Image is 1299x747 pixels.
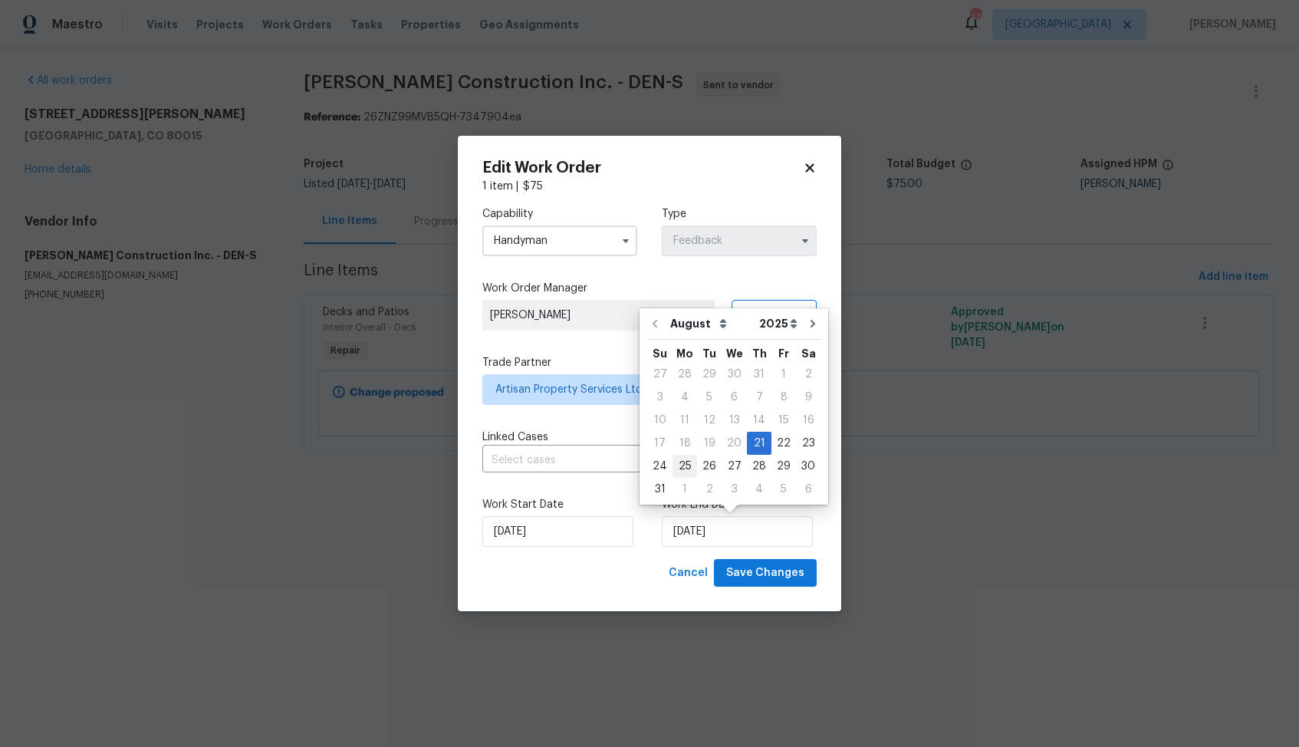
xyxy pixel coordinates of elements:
[771,410,796,431] div: 15
[663,559,714,587] button: Cancel
[722,432,747,455] div: Wed Aug 20 2025
[722,456,747,477] div: 27
[747,432,771,455] div: Thu Aug 21 2025
[482,179,817,194] div: 1 item |
[796,409,821,432] div: Sat Aug 16 2025
[796,386,821,409] div: Sat Aug 09 2025
[771,456,796,477] div: 29
[482,429,548,445] span: Linked Cases
[747,479,771,500] div: 4
[673,478,697,501] div: Mon Sep 01 2025
[771,364,796,385] div: 1
[482,281,817,296] label: Work Order Manager
[726,564,804,583] span: Save Changes
[669,564,708,583] span: Cancel
[801,348,816,359] abbr: Saturday
[771,432,796,455] div: Fri Aug 22 2025
[771,455,796,478] div: Fri Aug 29 2025
[697,433,722,454] div: 19
[771,363,796,386] div: Fri Aug 01 2025
[697,410,722,431] div: 12
[647,410,673,431] div: 10
[662,225,817,256] input: Select...
[771,409,796,432] div: Fri Aug 15 2025
[673,386,697,409] div: Mon Aug 04 2025
[697,479,722,500] div: 2
[697,478,722,501] div: Tue Sep 02 2025
[482,160,803,176] h2: Edit Work Order
[722,479,747,500] div: 3
[647,386,673,409] div: Sun Aug 03 2025
[771,387,796,408] div: 8
[796,479,821,500] div: 6
[697,456,722,477] div: 26
[747,409,771,432] div: Thu Aug 14 2025
[647,455,673,478] div: Sun Aug 24 2025
[747,456,771,477] div: 28
[666,312,755,335] select: Month
[673,479,697,500] div: 1
[697,386,722,409] div: Tue Aug 05 2025
[653,348,667,359] abbr: Sunday
[747,455,771,478] div: Thu Aug 28 2025
[523,181,543,192] span: $ 75
[796,432,821,455] div: Sat Aug 23 2025
[697,387,722,408] div: 5
[647,363,673,386] div: Sun Jul 27 2025
[801,308,824,339] button: Go to next month
[676,348,693,359] abbr: Monday
[752,348,767,359] abbr: Thursday
[617,232,635,250] button: Show options
[771,433,796,454] div: 22
[662,206,817,222] label: Type
[771,386,796,409] div: Fri Aug 08 2025
[796,363,821,386] div: Sat Aug 02 2025
[673,455,697,478] div: Mon Aug 25 2025
[697,455,722,478] div: Tue Aug 26 2025
[482,206,637,222] label: Capability
[482,355,817,370] label: Trade Partner
[796,478,821,501] div: Sat Sep 06 2025
[747,478,771,501] div: Thu Sep 04 2025
[490,308,707,323] span: [PERSON_NAME]
[796,364,821,385] div: 2
[796,433,821,454] div: 23
[722,409,747,432] div: Wed Aug 13 2025
[673,387,697,408] div: 4
[673,410,697,431] div: 11
[643,308,666,339] button: Go to previous month
[673,409,697,432] div: Mon Aug 11 2025
[482,516,633,547] input: M/D/YYYY
[771,479,796,500] div: 5
[673,364,697,385] div: 28
[796,232,814,250] button: Show options
[726,348,743,359] abbr: Wednesday
[755,312,801,335] select: Year
[673,433,697,454] div: 18
[647,387,673,408] div: 3
[747,433,771,454] div: 21
[697,432,722,455] div: Tue Aug 19 2025
[647,479,673,500] div: 31
[647,409,673,432] div: Sun Aug 10 2025
[697,364,722,385] div: 29
[745,308,781,323] span: Assign
[647,433,673,454] div: 17
[796,387,821,408] div: 9
[647,478,673,501] div: Sun Aug 31 2025
[647,432,673,455] div: Sun Aug 17 2025
[662,516,813,547] input: M/D/YYYY
[722,387,747,408] div: 6
[796,455,821,478] div: Sat Aug 30 2025
[747,364,771,385] div: 31
[647,456,673,477] div: 24
[697,409,722,432] div: Tue Aug 12 2025
[722,363,747,386] div: Wed Jul 30 2025
[796,410,821,431] div: 16
[714,559,817,587] button: Save Changes
[722,386,747,409] div: Wed Aug 06 2025
[722,433,747,454] div: 20
[747,363,771,386] div: Thu Jul 31 2025
[482,225,637,256] input: Select...
[482,449,774,472] input: Select cases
